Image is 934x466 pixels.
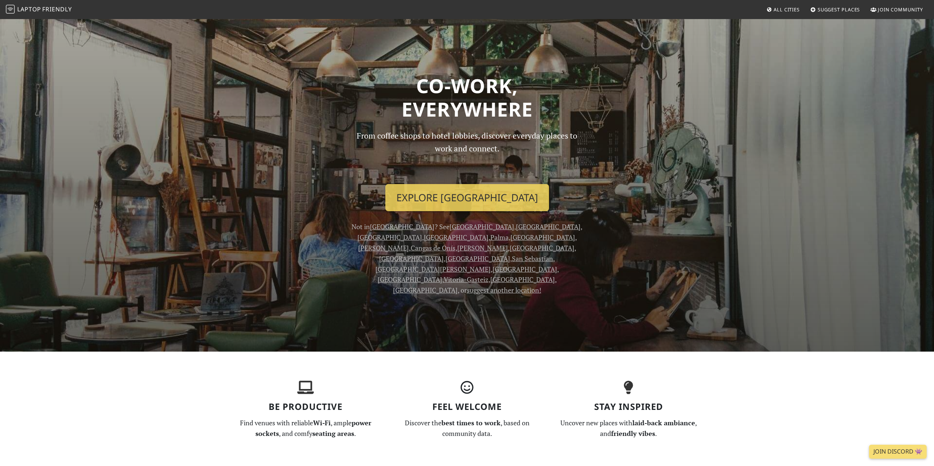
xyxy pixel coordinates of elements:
[393,286,458,294] a: [GEOGRAPHIC_DATA]
[444,275,488,284] a: Vitoria-Gasteiz
[358,243,409,252] a: [PERSON_NAME]
[6,5,15,14] img: LaptopFriendly
[352,222,582,294] span: Not in ? See , , , , , , , , , , , , , , , , , , , or
[493,265,557,274] a: [GEOGRAPHIC_DATA]
[229,74,705,121] h1: Co-work, Everywhere
[229,418,382,439] p: Find venues with reliable , ample , and comfy .
[446,254,510,263] a: [GEOGRAPHIC_DATA]
[441,418,501,427] strong: best times to work
[878,6,923,13] span: Join Community
[385,184,549,211] a: Explore [GEOGRAPHIC_DATA]
[42,5,72,13] span: Friendly
[375,265,491,274] a: [GEOGRAPHIC_DATA][PERSON_NAME]
[552,418,705,439] p: Uncover new places with , and .
[611,429,655,438] strong: friendly vibes
[632,418,695,427] strong: laid-back ambiance
[350,129,584,178] p: From coffee shops to hotel lobbies, discover everyday places to work and connect.
[313,418,331,427] strong: Wi-Fi
[370,222,435,231] a: [GEOGRAPHIC_DATA]
[391,401,544,412] h3: Feel Welcome
[869,445,927,459] a: Join Discord 👾
[424,233,488,242] a: [GEOGRAPHIC_DATA]
[357,233,422,242] a: [GEOGRAPHIC_DATA]
[411,243,455,252] a: Cangas de Onís
[378,275,442,284] a: [GEOGRAPHIC_DATA]
[552,401,705,412] h3: Stay Inspired
[516,222,581,231] a: [GEOGRAPHIC_DATA]
[818,6,860,13] span: Suggest Places
[490,233,509,242] a: Palma
[512,254,553,263] a: San Sebastian
[774,6,800,13] span: All Cities
[6,3,72,16] a: LaptopFriendly LaptopFriendly
[450,222,514,231] a: [GEOGRAPHIC_DATA]
[868,3,926,16] a: Join Community
[379,254,444,263] a: [GEOGRAPHIC_DATA]
[807,3,863,16] a: Suggest Places
[467,286,541,294] a: suggest another location!
[510,243,574,252] a: [GEOGRAPHIC_DATA]
[510,233,575,242] a: [GEOGRAPHIC_DATA]
[229,401,382,412] h3: Be Productive
[391,418,544,439] p: Discover the , based on community data.
[312,429,354,438] strong: seating areas
[490,275,555,284] a: [GEOGRAPHIC_DATA]
[457,243,508,252] a: [PERSON_NAME]
[763,3,803,16] a: All Cities
[17,5,41,13] span: Laptop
